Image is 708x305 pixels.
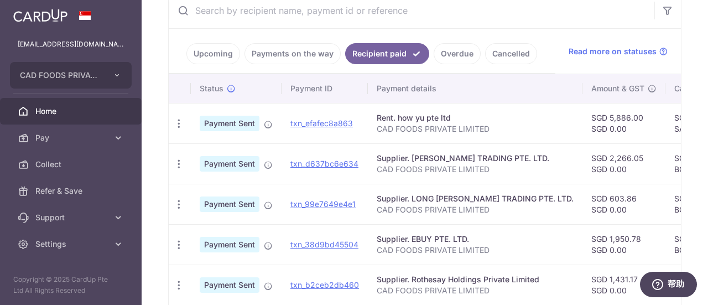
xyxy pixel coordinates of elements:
a: Payments on the way [244,43,341,64]
a: Recipient paid [345,43,429,64]
span: Support [35,212,108,223]
span: Status [200,83,223,94]
div: Supplier. [PERSON_NAME] TRADING PTE. LTD. [377,153,574,164]
span: Home [35,106,108,117]
span: Amount & GST [591,83,644,94]
span: Payment Sent [200,156,259,172]
button: CAD FOODS PRIVATE LIMITED [10,62,132,89]
span: Payment Sent [200,116,259,131]
img: CardUp [13,9,67,22]
span: CAD FOODS PRIVATE LIMITED [20,70,102,81]
iframe: 打开一个小组件，您可以在其中找到更多信息 [639,272,697,299]
a: txn_38d9bd45504 [290,240,358,249]
td: SGD 1,431.17 SGD 0.00 [582,265,665,305]
p: CAD FOODS PRIVATE LIMITED [377,123,574,135]
p: CAD FOODS PRIVATE LIMITED [377,164,574,175]
span: Collect [35,159,108,170]
span: Read more on statuses [569,46,657,57]
a: Read more on statuses [569,46,668,57]
span: Settings [35,239,108,250]
div: Supplier. Rothesay Holdings Private Limited [377,274,574,285]
span: Pay [35,132,108,143]
span: Payment Sent [200,197,259,212]
th: Payment ID [282,74,368,103]
p: CAD FOODS PRIVATE LIMITED [377,245,574,256]
div: Rent. how yu pte ltd [377,112,574,123]
a: txn_efafec8a863 [290,118,353,128]
div: Supplier. EBUY PTE. LTD. [377,234,574,245]
div: Supplier. LONG [PERSON_NAME] TRADING PTE. LTD. [377,193,574,204]
p: CAD FOODS PRIVATE LIMITED [377,204,574,215]
a: Overdue [434,43,481,64]
a: txn_b2ceb2db460 [290,280,359,290]
a: txn_d637bc6e634 [290,159,358,168]
td: SGD 1,950.78 SGD 0.00 [582,224,665,265]
span: Payment Sent [200,277,259,293]
td: SGD 2,266.05 SGD 0.00 [582,143,665,184]
a: txn_99e7649e4e1 [290,199,356,209]
p: CAD FOODS PRIVATE LIMITED [377,285,574,296]
span: Payment Sent [200,237,259,252]
td: SGD 5,886.00 SGD 0.00 [582,103,665,143]
p: [EMAIL_ADDRESS][DOMAIN_NAME] [18,39,124,50]
span: Refer & Save [35,185,108,197]
a: Upcoming [186,43,240,64]
a: Cancelled [485,43,537,64]
td: SGD 603.86 SGD 0.00 [582,184,665,224]
th: Payment details [368,74,582,103]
